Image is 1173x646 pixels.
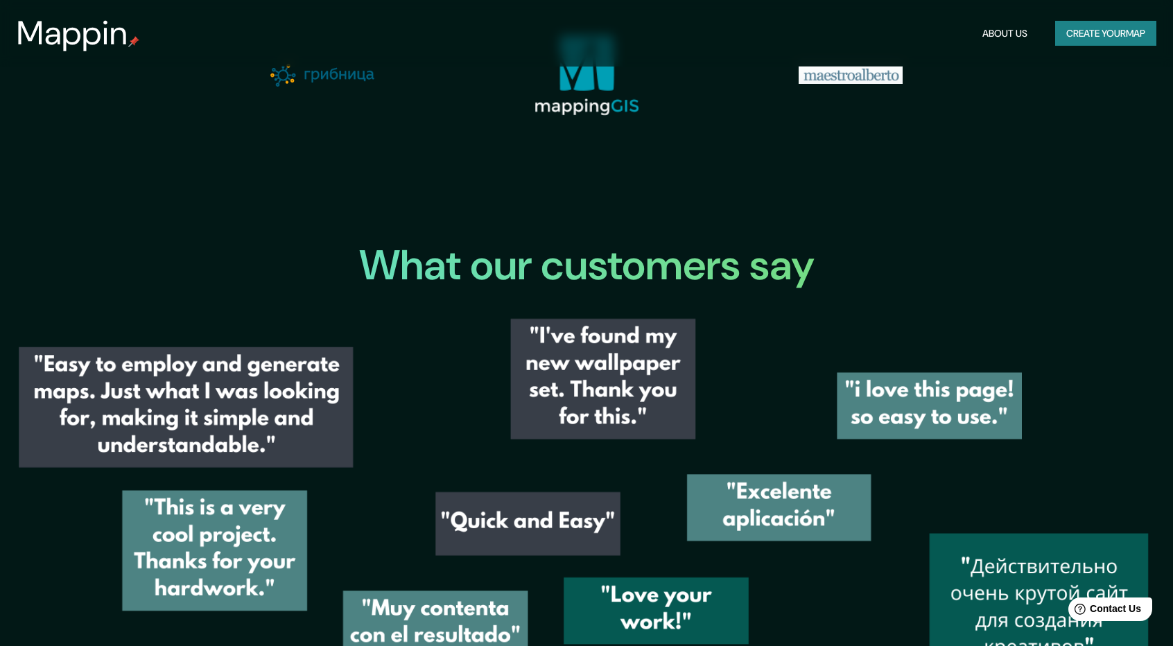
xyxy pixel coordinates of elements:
img: maestroalberto-logo [799,66,903,84]
img: gribnica-logo [270,64,374,86]
img: mappin-pin [128,36,139,47]
button: Create yourmap [1055,21,1156,46]
h3: Mappin [17,14,128,53]
iframe: Help widget launcher [1050,592,1158,631]
img: mappinggis-logo [535,35,638,115]
button: About Us [977,21,1033,46]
